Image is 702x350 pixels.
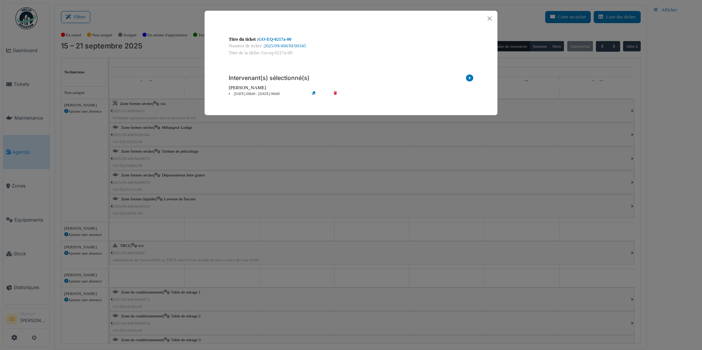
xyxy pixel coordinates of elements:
[229,43,473,50] div: Numéro de ticket :
[229,50,473,56] div: Titre de la tâche: Go-eq-0217a-00
[229,84,473,91] div: [PERSON_NAME]
[466,74,473,84] i: Ajouter
[229,36,473,43] div: Titre du ticket :
[258,37,292,42] a: GO-EQ-0217a-00
[225,91,309,97] li: [DATE] 00h00 - [DATE] 00h00
[264,43,306,48] a: 2025/09/408/M/00345
[229,74,310,81] h6: Intervenant(s) sélectionné(s)
[485,14,495,23] button: Close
